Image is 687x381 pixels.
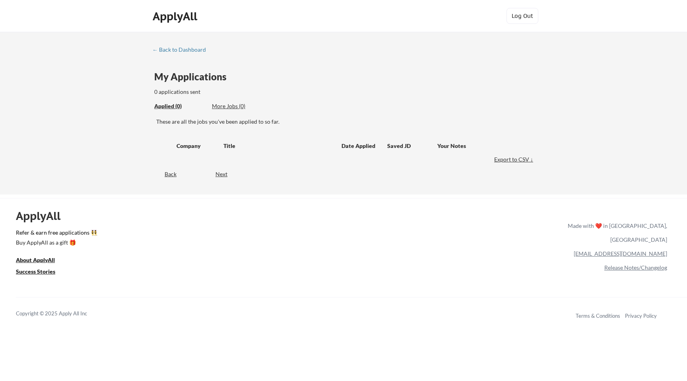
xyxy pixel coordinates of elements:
a: Success Stories [16,267,66,277]
div: Saved JD [387,138,437,153]
a: Refer & earn free applications 👯‍♀️ [16,230,402,238]
div: More Jobs (0) [212,102,270,110]
div: These are job applications we think you'd be a good fit for, but couldn't apply you to automatica... [212,102,270,111]
div: Export to CSV ↓ [494,156,535,163]
u: Success Stories [16,268,55,275]
a: [EMAIL_ADDRESS][DOMAIN_NAME] [574,250,667,257]
button: Log Out [507,8,538,24]
u: About ApplyAll [16,257,55,263]
div: These are all the jobs you've been applied to so far. [154,102,206,111]
div: Next [215,170,237,178]
div: These are all the jobs you've been applied to so far. [156,118,535,126]
div: 0 applications sent [154,88,308,96]
div: Company [177,142,216,150]
a: Release Notes/Changelog [604,264,667,271]
div: ← Back to Dashboard [152,47,212,52]
div: Back [152,170,177,178]
div: Applied (0) [154,102,206,110]
div: My Applications [154,72,233,82]
div: Copyright © 2025 Apply All Inc [16,310,107,318]
div: Date Applied [342,142,376,150]
a: ← Back to Dashboard [152,47,212,54]
a: About ApplyAll [16,256,66,266]
div: ApplyAll [153,10,200,23]
div: Your Notes [437,142,528,150]
div: Buy ApplyAll as a gift 🎁 [16,240,95,245]
a: Buy ApplyAll as a gift 🎁 [16,238,95,248]
div: Title [223,142,334,150]
a: Terms & Conditions [576,313,620,319]
div: ApplyAll [16,209,70,223]
a: Privacy Policy [625,313,657,319]
div: Made with ❤️ in [GEOGRAPHIC_DATA], [GEOGRAPHIC_DATA] [565,219,667,247]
